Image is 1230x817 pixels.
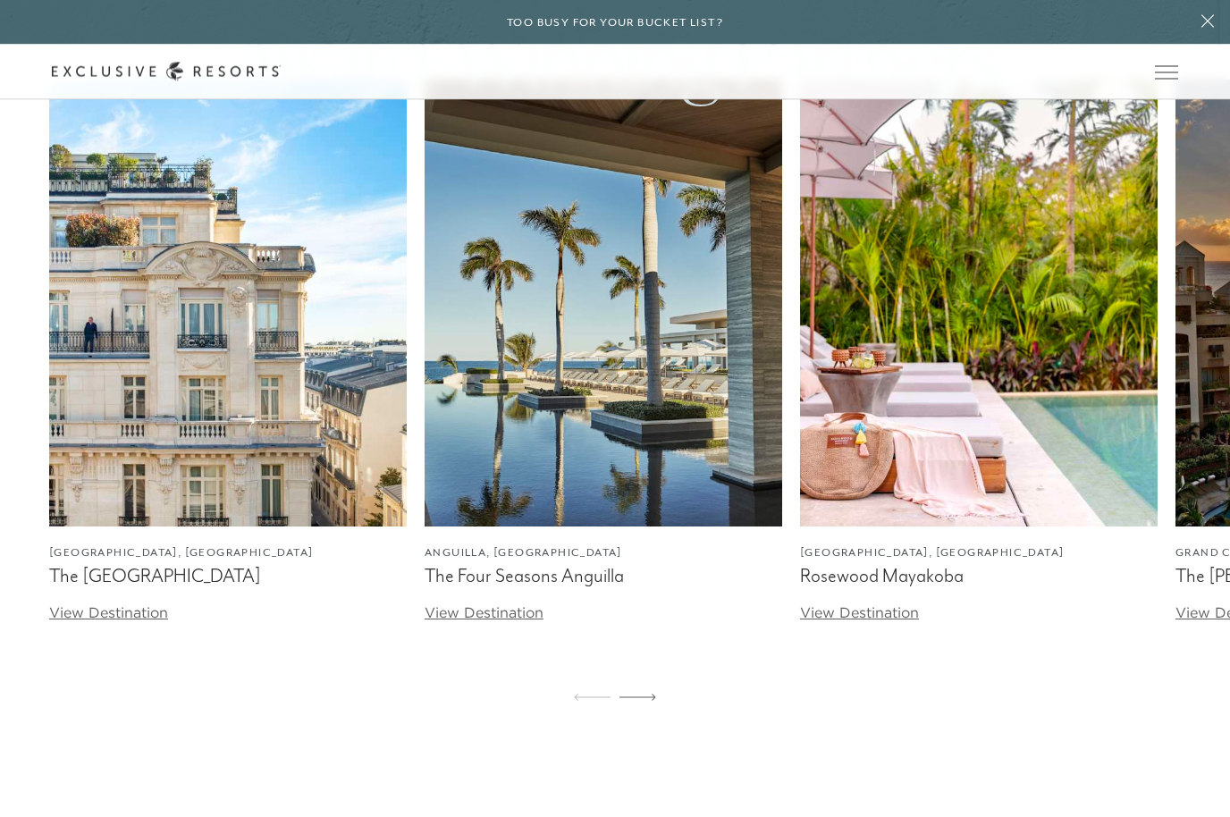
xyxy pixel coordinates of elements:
[1155,66,1178,79] button: Open navigation
[800,545,1158,562] figcaption: [GEOGRAPHIC_DATA], [GEOGRAPHIC_DATA]
[49,604,168,622] a: View Destination
[800,604,919,622] a: View Destination
[425,80,782,624] a: Anguilla, [GEOGRAPHIC_DATA]The Four Seasons AnguillaView Destination
[49,80,407,624] a: [GEOGRAPHIC_DATA], [GEOGRAPHIC_DATA]The [GEOGRAPHIC_DATA]View Destination
[49,545,407,562] figcaption: [GEOGRAPHIC_DATA], [GEOGRAPHIC_DATA]
[425,566,782,588] figcaption: The Four Seasons Anguilla
[800,566,1158,588] figcaption: Rosewood Mayakoba
[1148,735,1230,817] iframe: Qualified Messenger
[800,80,1158,624] a: [GEOGRAPHIC_DATA], [GEOGRAPHIC_DATA]Rosewood MayakobaView Destination
[49,566,407,588] figcaption: The [GEOGRAPHIC_DATA]
[425,545,782,562] figcaption: Anguilla, [GEOGRAPHIC_DATA]
[425,604,543,622] a: View Destination
[507,14,723,31] h6: Too busy for your bucket list?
